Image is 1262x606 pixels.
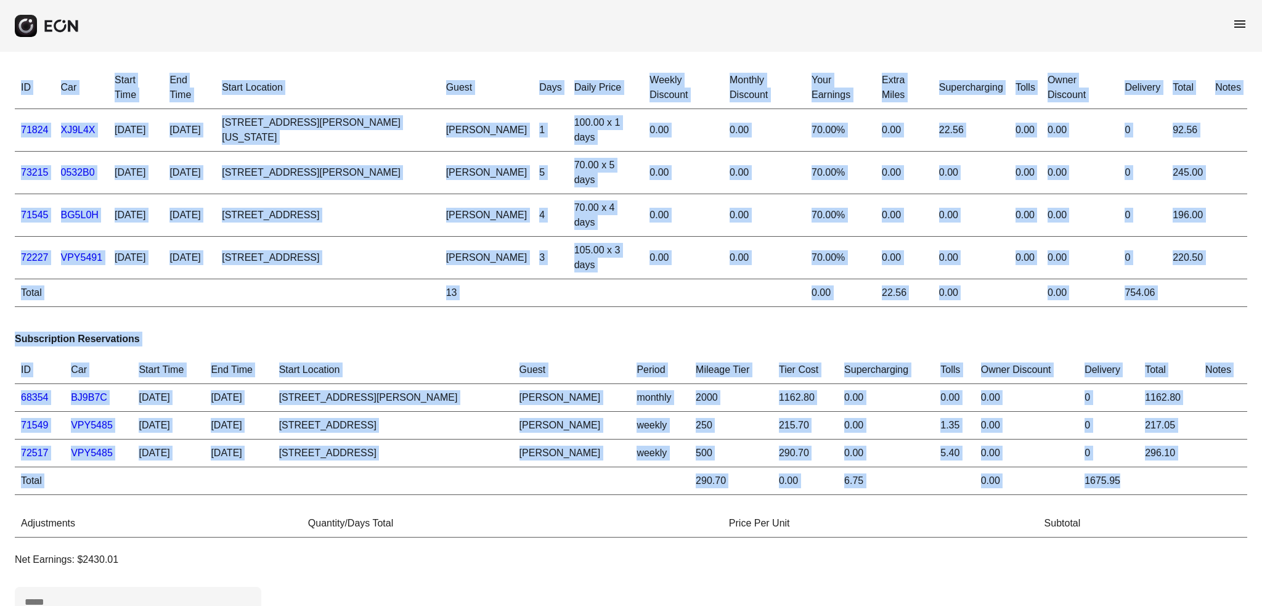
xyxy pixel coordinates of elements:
td: 0.00 [1009,109,1041,152]
td: 0 [1118,109,1166,152]
div: 70.00 x 4 days [574,200,638,230]
td: 290.70 [773,440,838,467]
td: 1675.95 [1078,467,1139,495]
td: 1162.80 [1139,384,1199,412]
h3: Subscription Reservations [15,332,1247,346]
td: [DATE] [163,152,216,194]
td: [STREET_ADDRESS] [273,440,513,467]
td: 217.05 [1139,412,1199,440]
a: 68354 [21,392,49,403]
td: 0.00 [1009,152,1041,194]
td: 5 [533,152,568,194]
td: 1 [533,109,568,152]
td: 0.00 [723,152,805,194]
th: Tolls [1009,67,1041,109]
td: [PERSON_NAME] [440,152,534,194]
td: 0 [1078,384,1139,412]
td: 5.40 [934,440,974,467]
td: 22.56 [876,279,933,307]
td: [PERSON_NAME] [440,194,534,237]
td: [PERSON_NAME] [513,440,631,467]
th: Start Time [132,356,205,384]
th: Supercharging [838,356,934,384]
td: 13 [440,279,534,307]
td: 22.56 [933,109,1009,152]
td: 0.00 [876,194,933,237]
td: 70.00% [805,152,876,194]
td: 0.00 [805,279,876,307]
a: 72227 [21,252,49,263]
td: 0 [1078,412,1139,440]
th: Delivery [1118,67,1166,109]
td: 70.00% [805,194,876,237]
th: Notes [1209,67,1247,109]
td: 0.00 [934,384,974,412]
td: [STREET_ADDRESS] [216,237,439,279]
th: Daily Price [568,67,644,109]
th: Period [630,356,690,384]
th: Total [1139,356,1199,384]
td: 0.00 [975,384,1078,412]
td: 0.00 [876,237,933,279]
td: 0.00 [933,194,1009,237]
a: 71545 [21,210,49,220]
td: weekly [630,440,690,467]
span: menu [1232,17,1247,31]
th: Subtotal [1038,510,1247,538]
td: [DATE] [205,440,272,467]
td: 196.00 [1166,194,1209,237]
div: 70.00 x 5 days [574,158,638,187]
a: 73215 [21,167,49,178]
td: 290.70 [690,467,773,495]
th: ID [15,67,55,109]
a: VPY5485 [71,448,113,458]
p: Net Earnings: $2430.01 [15,552,1247,567]
td: [STREET_ADDRESS][PERSON_NAME] [273,384,513,412]
td: 0.00 [1041,152,1119,194]
td: [DATE] [108,194,163,237]
td: [STREET_ADDRESS][PERSON_NAME][US_STATE] [216,109,439,152]
td: 0.00 [1009,194,1041,237]
td: 0.00 [876,152,933,194]
th: Total [1166,67,1209,109]
th: Adjustments [15,510,302,538]
a: BJ9B7C [71,392,107,403]
td: 0.00 [643,109,723,152]
td: [DATE] [132,412,205,440]
td: 0.00 [643,194,723,237]
td: 0 [1118,152,1166,194]
td: [DATE] [163,194,216,237]
td: [STREET_ADDRESS] [273,412,513,440]
td: [DATE] [108,152,163,194]
td: 0.00 [1041,279,1119,307]
th: Weekly Discount [643,67,723,109]
td: 0.00 [723,237,805,279]
td: 70.00% [805,237,876,279]
td: 6.75 [838,467,934,495]
a: VPY5485 [71,420,113,430]
td: 250 [690,412,773,440]
td: 92.56 [1166,109,1209,152]
th: Mileage Tier [690,356,773,384]
a: XJ9L4X [61,125,96,135]
td: 0.00 [1041,237,1119,279]
td: 0.00 [975,440,1078,467]
td: [DATE] [108,109,163,152]
td: 500 [690,440,773,467]
a: VPY5491 [61,252,103,263]
td: 0.00 [1009,237,1041,279]
td: 4 [533,194,568,237]
th: End Time [163,67,216,109]
td: 0.00 [643,152,723,194]
th: Quantity/Days Total [302,510,723,538]
th: Notes [1199,356,1247,384]
td: weekly [630,412,690,440]
th: Price Per Unit [723,510,1038,538]
td: 0.00 [838,384,934,412]
td: 0 [1078,440,1139,467]
td: 0.00 [723,194,805,237]
td: 215.70 [773,412,838,440]
th: End Time [205,356,272,384]
td: 0.00 [643,237,723,279]
div: 105.00 x 3 days [574,243,638,272]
